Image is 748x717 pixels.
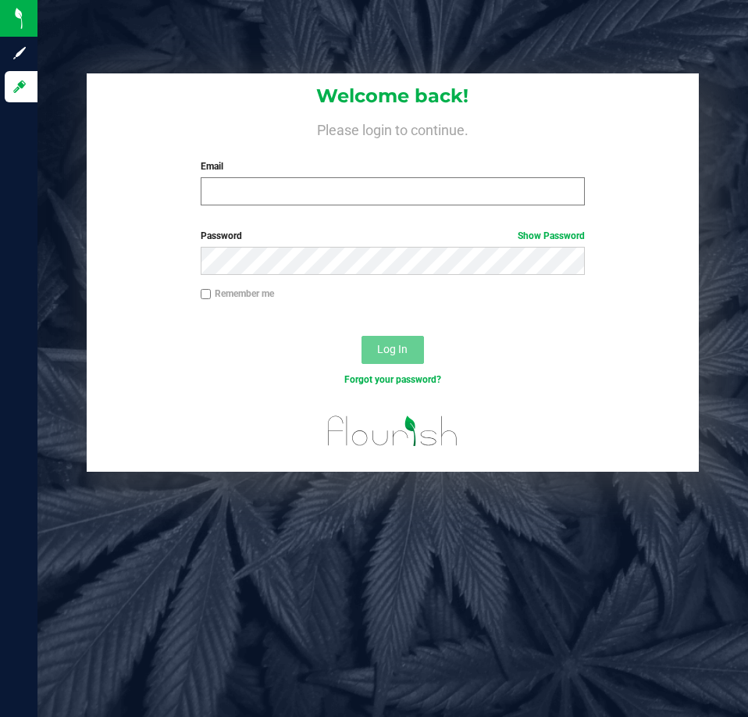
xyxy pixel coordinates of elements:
input: Remember me [201,289,212,300]
span: Password [201,230,242,241]
img: flourish_logo.svg [316,403,469,459]
inline-svg: Sign up [12,45,27,61]
span: Log In [377,343,408,355]
h4: Please login to continue. [87,119,698,137]
label: Remember me [201,287,274,301]
label: Email [201,159,585,173]
a: Show Password [518,230,585,241]
h1: Welcome back! [87,86,698,106]
a: Forgot your password? [344,374,441,385]
inline-svg: Log in [12,79,27,95]
button: Log In [362,336,424,364]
